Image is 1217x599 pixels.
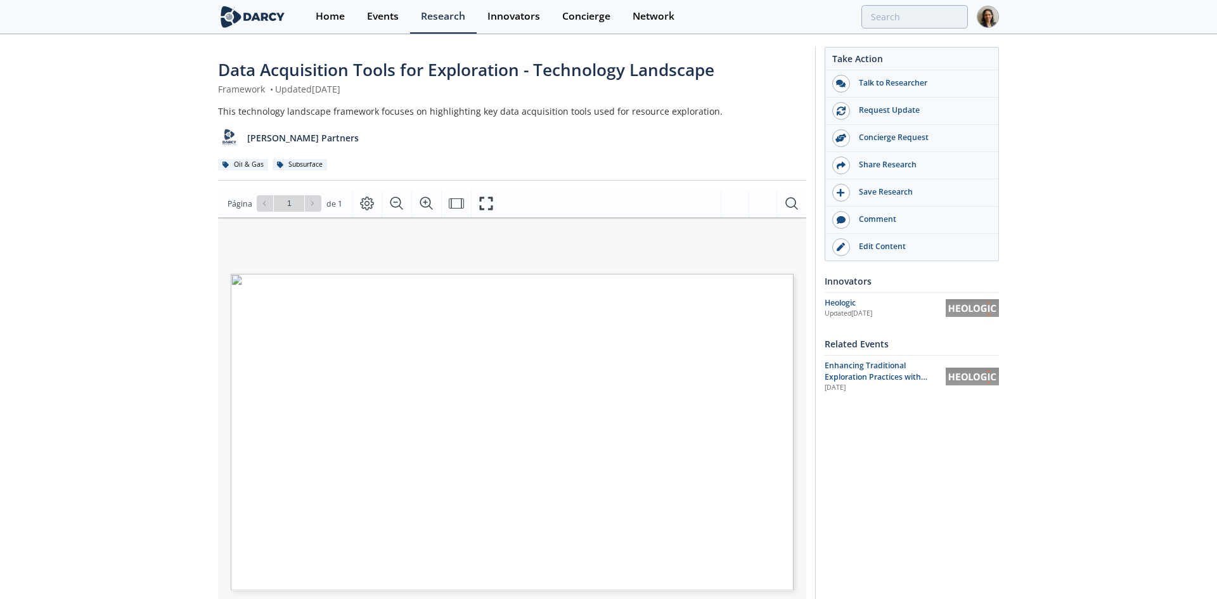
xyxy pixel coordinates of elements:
img: Heologic [946,368,999,385]
img: Heologic [946,299,999,317]
div: Framework Updated [DATE] [218,82,806,96]
span: Data Acquisition Tools for Exploration - Technology Landscape [218,58,714,81]
input: Advanced Search [861,5,968,29]
div: Subsurface [273,159,327,171]
div: Oil & Gas [218,159,268,171]
a: Heologic Updated[DATE] Heologic [825,297,999,319]
img: logo-wide.svg [218,6,287,28]
div: Heologic [825,297,946,309]
div: Events [367,11,399,22]
img: Profile [977,6,999,28]
div: Edit Content [850,241,992,252]
div: [DATE] [825,383,937,393]
div: Save Research [850,186,992,198]
div: Request Update [850,105,992,116]
span: Enhancing Traditional Exploration Practices with Novel Helium Survey Technology [825,360,927,406]
p: [PERSON_NAME] Partners [247,131,359,145]
div: Network [633,11,674,22]
div: Concierge [562,11,610,22]
div: Innovators [487,11,540,22]
div: Share Research [850,159,992,171]
span: • [267,83,275,95]
div: Home [316,11,345,22]
a: Edit Content [825,234,998,261]
div: Take Action [825,52,998,70]
div: Concierge Request [850,132,992,143]
div: Comment [850,214,992,225]
iframe: chat widget [1164,548,1204,586]
div: Innovators [825,270,999,292]
div: This technology landscape framework focuses on highlighting key data acquisition tools used for r... [218,105,806,118]
div: Talk to Researcher [850,77,992,89]
a: Enhancing Traditional Exploration Practices with Novel Helium Survey Technology [DATE] Heologic [825,360,999,394]
div: Updated [DATE] [825,309,946,319]
div: Research [421,11,465,22]
div: Related Events [825,333,999,355]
